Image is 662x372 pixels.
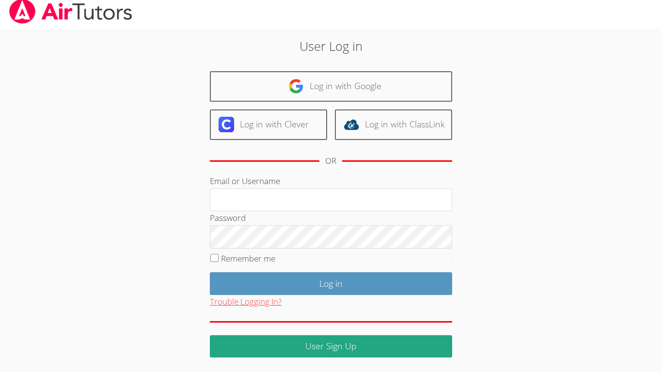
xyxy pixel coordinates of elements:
[210,109,327,140] a: Log in with Clever
[221,253,275,264] label: Remember me
[210,272,452,295] input: Log in
[210,175,280,186] label: Email or Username
[210,212,246,223] label: Password
[210,71,452,102] a: Log in with Google
[344,117,359,132] img: classlink-logo-d6bb404cc1216ec64c9a2012d9dc4662098be43eaf13dc465df04b49fa7ab582.svg
[288,78,304,94] img: google-logo-50288ca7cdecda66e5e0955fdab243c47b7ad437acaf1139b6f446037453330a.svg
[210,335,452,358] a: User Sign Up
[152,37,510,55] h2: User Log in
[219,117,234,132] img: clever-logo-6eab21bc6e7a338710f1a6ff85c0baf02591cd810cc4098c63d3a4b26e2feb20.svg
[210,295,282,309] button: Trouble Logging In?
[325,154,336,168] div: OR
[335,109,452,140] a: Log in with ClassLink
